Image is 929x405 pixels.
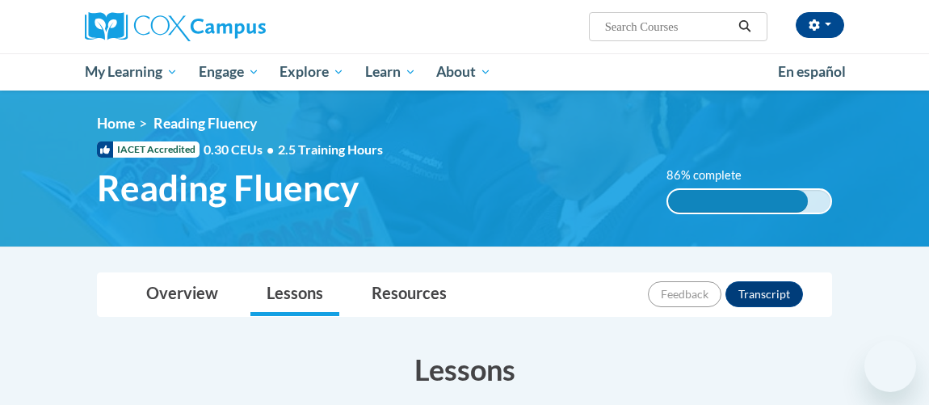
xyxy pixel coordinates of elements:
[355,273,463,316] a: Resources
[267,141,274,157] span: •
[280,62,344,82] span: Explore
[427,53,502,91] a: About
[97,349,832,390] h3: Lessons
[199,62,259,82] span: Engage
[73,53,856,91] div: Main menu
[85,12,322,41] a: Cox Campus
[864,340,916,392] iframe: Button to launch messaging window
[85,12,266,41] img: Cox Campus
[666,167,759,184] label: 86% complete
[97,141,200,158] span: IACET Accredited
[733,17,757,36] button: Search
[269,53,355,91] a: Explore
[278,141,383,157] span: 2.5 Training Hours
[725,281,803,307] button: Transcript
[668,190,808,213] div: 86% complete
[767,55,856,89] a: En español
[778,63,846,80] span: En español
[204,141,278,158] span: 0.30 CEUs
[85,62,178,82] span: My Learning
[796,12,844,38] button: Account Settings
[436,62,491,82] span: About
[603,17,733,36] input: Search Courses
[365,62,416,82] span: Learn
[130,273,234,316] a: Overview
[97,167,359,209] span: Reading Fluency
[188,53,270,91] a: Engage
[97,115,135,132] a: Home
[250,273,339,316] a: Lessons
[355,53,427,91] a: Learn
[74,53,188,91] a: My Learning
[153,115,257,132] span: Reading Fluency
[648,281,721,307] button: Feedback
